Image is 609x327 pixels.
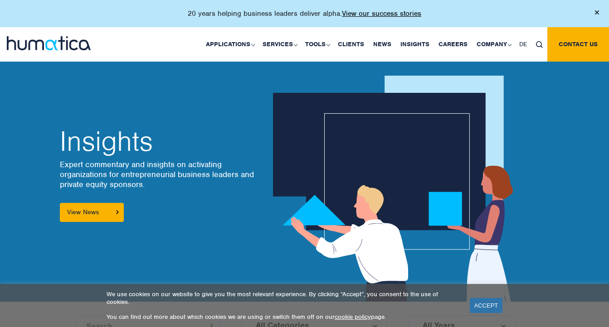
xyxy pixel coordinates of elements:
[369,27,396,62] a: News
[273,76,523,302] img: about_banner1
[470,298,503,313] a: ACCEPT
[107,290,458,306] p: We use cookies on our website to give you the most relevant experience. By clicking “Accept”, you...
[396,27,434,62] a: Insights
[519,40,527,48] span: DE
[60,128,255,155] h2: Insights
[107,313,458,321] p: You can find out more about which cookies we are using or switch them off on our page.
[515,27,531,62] a: DE
[472,27,515,62] a: Company
[547,27,609,62] a: Contact us
[188,9,421,18] p: 20 years helping business leaders deliver alpha.
[333,27,369,62] a: Clients
[536,41,543,48] img: search_icon
[258,27,301,62] a: Services
[434,27,472,62] a: Careers
[7,36,91,50] img: logo
[116,210,119,214] img: arrowicon
[301,27,333,62] a: Tools
[60,159,255,189] p: Expert commentary and insights on activating organizations for entrepreneurial business leaders a...
[335,313,371,321] a: cookie policy
[201,27,258,62] a: Applications
[60,203,124,222] a: View News
[342,9,421,18] a: View our success stories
